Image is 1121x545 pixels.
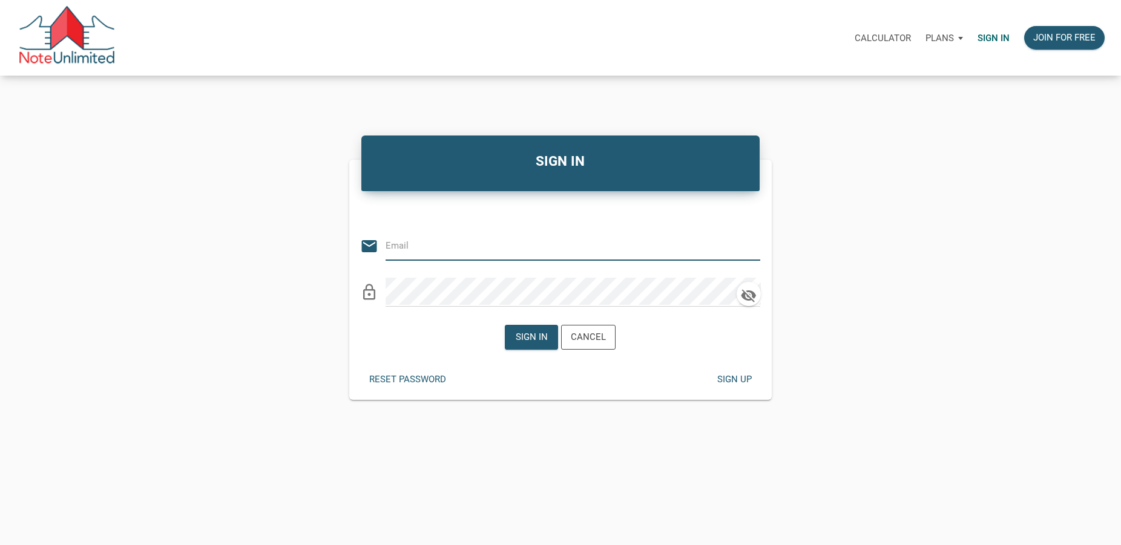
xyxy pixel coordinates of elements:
[18,6,116,70] img: NoteUnlimited
[386,232,742,259] input: Email
[855,33,911,44] p: Calculator
[360,237,378,255] i: email
[717,373,751,387] div: Sign up
[847,19,918,57] a: Calculator
[925,33,954,44] p: Plans
[505,325,558,350] button: Sign in
[978,33,1010,44] p: Sign in
[360,368,455,391] button: Reset password
[1017,19,1112,57] a: Join for free
[970,19,1017,57] a: Sign in
[1033,31,1096,45] div: Join for free
[360,283,378,301] i: lock_outline
[561,325,616,350] button: Cancel
[571,330,606,344] div: Cancel
[708,368,761,391] button: Sign up
[516,330,548,344] div: Sign in
[918,20,970,56] button: Plans
[370,151,751,172] h4: SIGN IN
[1024,26,1105,50] button: Join for free
[918,19,970,57] a: Plans
[369,373,446,387] div: Reset password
